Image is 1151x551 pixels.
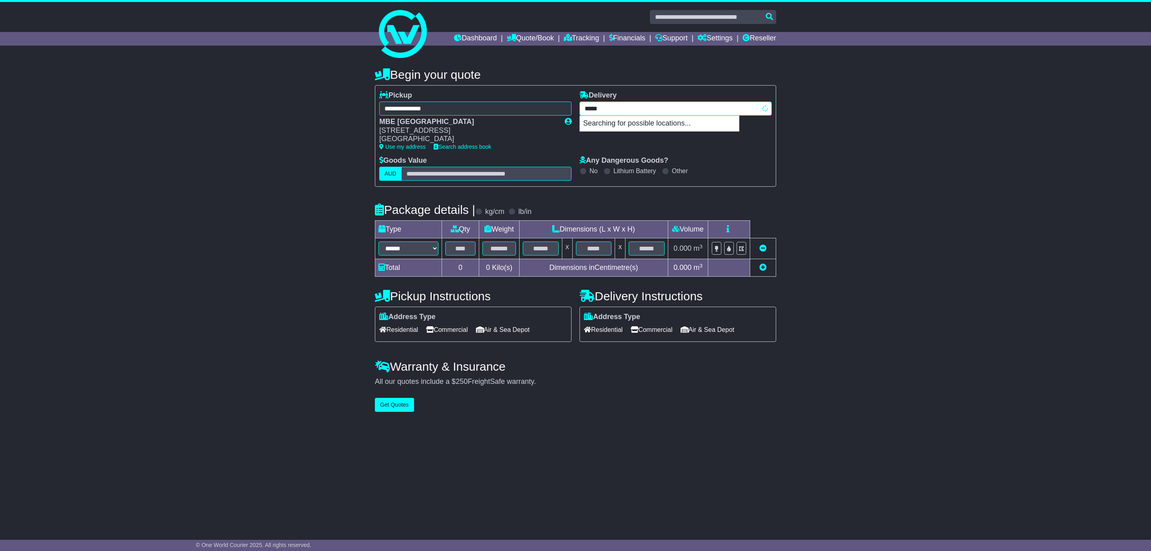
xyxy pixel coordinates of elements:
a: Financials [609,32,645,46]
td: Dimensions in Centimetre(s) [519,259,668,277]
a: Dashboard [454,32,497,46]
span: Commercial [631,323,672,336]
td: Weight [479,221,520,238]
span: Air & Sea Depot [476,323,530,336]
sup: 3 [699,244,703,250]
h4: Delivery Instructions [579,289,776,303]
td: x [562,238,572,259]
td: Volume [668,221,708,238]
h4: Begin your quote [375,68,776,81]
label: lb/in [518,208,532,216]
label: Address Type [379,313,436,321]
span: m [693,244,703,252]
label: No [589,167,597,175]
span: © One World Courier 2025. All rights reserved. [196,542,311,548]
span: 0.000 [673,264,691,272]
td: Total [375,259,442,277]
div: [GEOGRAPHIC_DATA] [379,135,557,144]
a: Settings [697,32,733,46]
td: Kilo(s) [479,259,520,277]
label: Pickup [379,91,412,100]
a: Support [655,32,687,46]
label: Goods Value [379,156,427,165]
span: 250 [456,377,468,385]
div: MBE [GEOGRAPHIC_DATA] [379,118,557,126]
h4: Pickup Instructions [375,289,572,303]
div: All our quotes include a $ FreightSafe warranty. [375,377,776,386]
label: Lithium Battery [613,167,656,175]
span: Air & Sea Depot [681,323,735,336]
label: kg/cm [485,208,504,216]
span: Residential [379,323,418,336]
span: Residential [584,323,623,336]
a: Quote/Book [507,32,554,46]
label: Delivery [579,91,617,100]
span: 0 [486,264,490,272]
label: AUD [379,167,402,181]
td: x [615,238,625,259]
td: Qty [442,221,479,238]
td: Dimensions (L x W x H) [519,221,668,238]
span: m [693,264,703,272]
a: Add new item [759,264,767,272]
button: Get Quotes [375,398,414,412]
a: Use my address [379,144,426,150]
a: Tracking [564,32,599,46]
p: Searching for possible locations... [580,116,739,131]
div: [STREET_ADDRESS] [379,126,557,135]
label: Address Type [584,313,640,321]
a: Reseller [743,32,776,46]
h4: Package details | [375,203,475,216]
label: Other [672,167,688,175]
td: 0 [442,259,479,277]
a: Search address book [434,144,491,150]
typeahead: Please provide city [579,102,772,116]
a: Remove this item [759,244,767,252]
span: Commercial [426,323,468,336]
span: 0.000 [673,244,691,252]
label: Any Dangerous Goods? [579,156,668,165]
td: Type [375,221,442,238]
sup: 3 [699,263,703,269]
h4: Warranty & Insurance [375,360,776,373]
